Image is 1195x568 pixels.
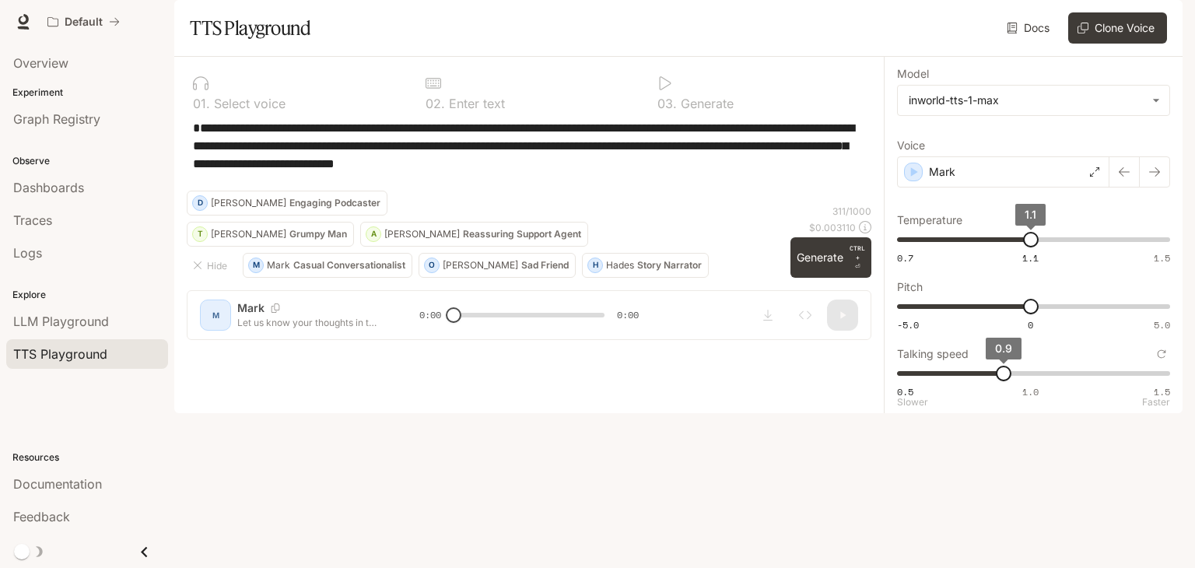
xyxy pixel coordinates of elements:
[897,385,913,398] span: 0.5
[65,16,103,29] p: Default
[190,12,310,44] h1: TTS Playground
[588,253,602,278] div: H
[193,191,207,216] div: D
[790,237,871,278] button: GenerateCTRL +⏎
[426,97,445,110] p: 0 2 .
[1154,251,1170,265] span: 1.5
[897,318,919,331] span: -5.0
[187,253,237,278] button: Hide
[909,93,1144,108] div: inworld-tts-1-max
[897,68,929,79] p: Model
[1142,398,1170,407] p: Faster
[1004,12,1056,44] a: Docs
[582,253,709,278] button: HHadesStory Narrator
[267,261,290,270] p: Mark
[677,97,734,110] p: Generate
[366,222,380,247] div: A
[289,230,347,239] p: Grumpy Man
[211,230,286,239] p: [PERSON_NAME]
[211,198,286,208] p: [PERSON_NAME]
[419,253,576,278] button: O[PERSON_NAME]Sad Friend
[187,222,354,247] button: T[PERSON_NAME]Grumpy Man
[995,342,1012,355] span: 0.9
[193,97,210,110] p: 0 1 .
[243,253,412,278] button: MMarkCasual Conversationalist
[425,253,439,278] div: O
[360,222,588,247] button: A[PERSON_NAME]Reassuring Support Agent
[897,251,913,265] span: 0.7
[249,253,263,278] div: M
[384,230,460,239] p: [PERSON_NAME]
[850,244,865,272] p: ⏎
[1028,318,1033,331] span: 0
[293,261,405,270] p: Casual Conversationalist
[850,244,865,262] p: CTRL +
[897,398,928,407] p: Slower
[897,140,925,151] p: Voice
[1025,208,1036,221] span: 1.1
[463,230,581,239] p: Reassuring Support Agent
[443,261,518,270] p: [PERSON_NAME]
[1022,385,1039,398] span: 1.0
[606,261,634,270] p: Hades
[187,191,387,216] button: D[PERSON_NAME]Engaging Podcaster
[193,222,207,247] div: T
[898,86,1169,115] div: inworld-tts-1-max
[657,97,677,110] p: 0 3 .
[1153,345,1170,363] button: Reset to default
[897,349,969,359] p: Talking speed
[40,6,127,37] button: All workspaces
[1068,12,1167,44] button: Clone Voice
[637,261,702,270] p: Story Narrator
[897,282,923,293] p: Pitch
[897,215,962,226] p: Temperature
[1154,318,1170,331] span: 5.0
[445,97,505,110] p: Enter text
[521,261,569,270] p: Sad Friend
[929,164,955,180] p: Mark
[289,198,380,208] p: Engaging Podcaster
[1022,251,1039,265] span: 1.1
[210,97,286,110] p: Select voice
[1154,385,1170,398] span: 1.5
